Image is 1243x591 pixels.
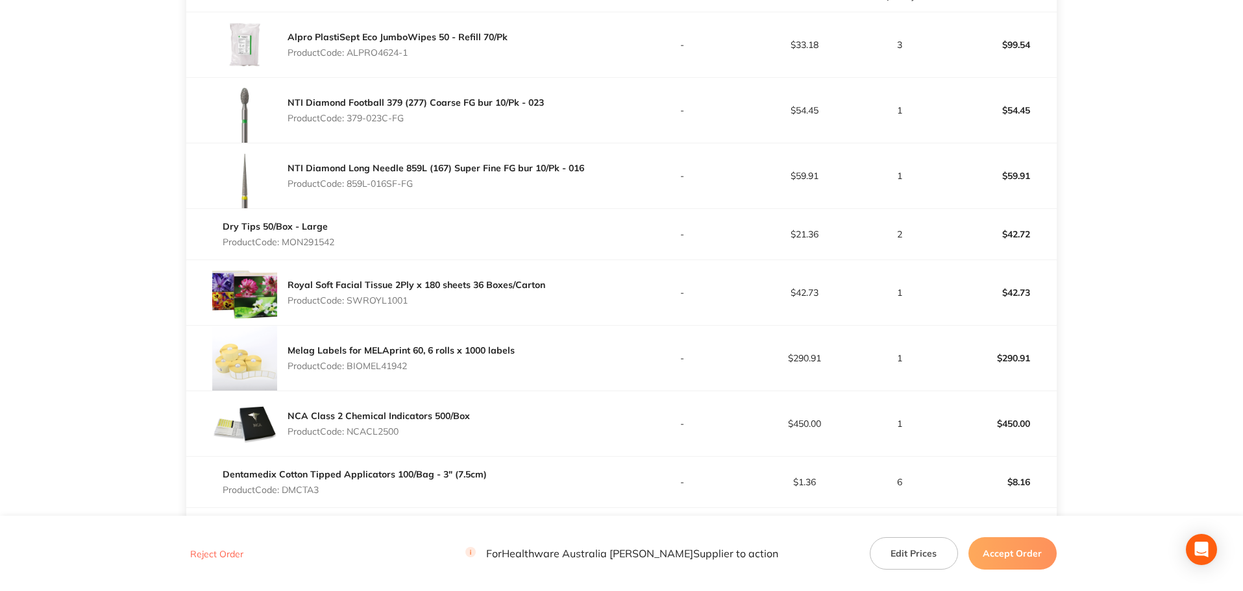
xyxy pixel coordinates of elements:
[1186,534,1217,565] div: Open Intercom Messenger
[288,162,584,174] a: NTI Diamond Long Needle 859L (167) Super Fine FG bur 10/Pk - 016
[288,344,515,356] a: Melag Labels for MELAprint 60, 6 rolls x 1000 labels
[935,343,1056,374] p: $290.91
[212,391,277,456] img: a25yMGRvZQ
[212,78,277,143] img: ZWlwMHlkZA
[288,97,544,108] a: NTI Diamond Football 379 (277) Coarse FG bur 10/Pk - 023
[866,105,934,115] p: 1
[935,219,1056,250] p: $42.72
[744,229,865,239] p: $21.36
[465,548,778,560] p: For Healthware Australia [PERSON_NAME] Supplier to action
[744,287,865,298] p: $42.73
[212,143,277,208] img: amx2ZGsweQ
[870,537,958,570] button: Edit Prices
[866,353,934,363] p: 1
[622,105,743,115] p: -
[622,40,743,50] p: -
[288,295,545,306] p: Product Code: SWROYL1001
[212,260,277,325] img: Mmd0c211cA
[935,466,1056,498] p: $8.16
[288,178,584,189] p: Product Code: 859L-016SF-FG
[744,477,865,487] p: $1.36
[744,40,865,50] p: $33.18
[212,326,277,391] img: d3E3ZThzZA
[186,548,247,560] button: Reject Order
[935,95,1056,126] p: $54.45
[744,171,865,181] p: $59.91
[288,279,545,291] a: Royal Soft Facial Tissue 2Ply x 180 sheets 36 Boxes/Carton
[935,277,1056,308] p: $42.73
[866,229,934,239] p: 2
[622,477,743,487] p: -
[866,171,934,181] p: 1
[866,418,934,429] p: 1
[866,477,934,487] p: 6
[622,353,743,363] p: -
[288,47,508,58] p: Product Code: ALPRO4624-1
[288,361,515,371] p: Product Code: BIOMEL41942
[935,408,1056,439] p: $450.00
[622,171,743,181] p: -
[223,468,487,480] a: Dentamedix Cotton Tipped Applicators 100/Bag - 3" (7.5cm)
[223,221,328,232] a: Dry Tips 50/Box - Large
[223,237,334,247] p: Product Code: MON291542
[622,229,743,239] p: -
[866,287,934,298] p: 1
[622,418,743,429] p: -
[935,29,1056,60] p: $99.54
[288,426,470,437] p: Product Code: NCACL2500
[212,508,277,573] img: anhkZ2Fodw
[744,105,865,115] p: $54.45
[866,40,934,50] p: 3
[288,113,544,123] p: Product Code: 379-023C-FG
[968,537,1057,570] button: Accept Order
[223,485,487,495] p: Product Code: DMCTA3
[212,12,277,77] img: OGNoaG04ZQ
[935,160,1056,191] p: $59.91
[744,418,865,429] p: $450.00
[288,31,508,43] a: Alpro PlastiSept Eco JumboWipes 50 - Refill 70/Pk
[622,287,743,298] p: -
[744,353,865,363] p: $290.91
[288,410,470,422] a: NCA Class 2 Chemical Indicators 500/Box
